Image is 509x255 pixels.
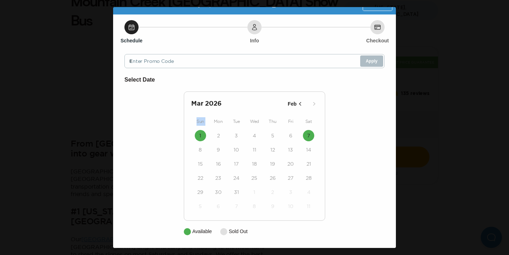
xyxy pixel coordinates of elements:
[231,201,242,212] button: 7
[245,117,263,126] div: Wed
[191,99,286,109] h2: Mar 2026
[286,98,306,110] button: Feb
[253,132,256,139] time: 4
[366,37,389,44] h6: Checkout
[282,117,300,126] div: Fri
[217,132,220,139] time: 2
[303,172,314,184] button: 28
[307,203,310,210] time: 11
[303,130,314,141] button: 7
[195,201,206,212] button: 5
[121,37,142,44] h6: Schedule
[306,146,311,153] time: 14
[289,189,292,196] time: 3
[215,189,222,196] time: 30
[285,201,296,212] button: 10
[303,158,314,170] button: 21
[249,186,260,198] button: 1
[197,189,203,196] time: 29
[191,117,209,126] div: Sun
[195,144,206,155] button: 8
[285,186,296,198] button: 3
[195,172,206,184] button: 22
[285,144,296,155] button: 13
[199,203,202,210] time: 5
[303,186,314,198] button: 4
[253,189,255,196] time: 1
[270,174,276,182] time: 26
[267,186,278,198] button: 2
[192,228,212,235] p: Available
[216,160,221,167] time: 16
[213,186,224,198] button: 30
[198,160,203,167] time: 15
[300,117,318,126] div: Sat
[270,146,275,153] time: 12
[303,201,314,212] button: 11
[249,172,260,184] button: 25
[288,100,297,108] p: Feb
[227,117,245,126] div: Tue
[124,75,385,84] h6: Select Date
[267,158,278,170] button: 19
[195,158,206,170] button: 15
[285,158,296,170] button: 20
[215,174,221,182] time: 23
[303,144,314,155] button: 14
[307,132,310,139] time: 7
[287,160,294,167] time: 20
[288,146,293,153] time: 13
[253,146,256,153] time: 11
[253,203,256,210] time: 8
[289,132,292,139] time: 6
[271,189,274,196] time: 2
[233,174,239,182] time: 24
[288,203,293,210] time: 10
[271,132,274,139] time: 5
[231,186,242,198] button: 31
[235,203,238,210] time: 7
[252,160,257,167] time: 18
[235,132,238,139] time: 3
[234,189,239,196] time: 31
[267,172,278,184] button: 26
[267,201,278,212] button: 9
[213,158,224,170] button: 16
[217,203,220,210] time: 6
[213,130,224,141] button: 2
[229,228,247,235] p: Sold Out
[231,172,242,184] button: 24
[213,201,224,212] button: 6
[209,117,227,126] div: Mon
[267,144,278,155] button: 12
[285,130,296,141] button: 6
[249,201,260,212] button: 8
[264,117,282,126] div: Thu
[367,2,381,7] span: Close
[234,160,239,167] time: 17
[267,130,278,141] button: 5
[251,174,257,182] time: 25
[307,189,310,196] time: 4
[234,146,239,153] time: 10
[231,130,242,141] button: 3
[231,144,242,155] button: 10
[195,186,206,198] button: 29
[249,144,260,155] button: 11
[271,203,274,210] time: 9
[249,130,260,141] button: 4
[198,174,203,182] time: 22
[306,160,311,167] time: 21
[231,158,242,170] button: 17
[217,146,220,153] time: 9
[249,158,260,170] button: 18
[213,172,224,184] button: 23
[213,144,224,155] button: 9
[199,146,202,153] time: 8
[270,160,275,167] time: 19
[250,37,259,44] h6: Info
[199,132,201,139] time: 1
[285,172,296,184] button: 27
[306,174,312,182] time: 28
[288,174,293,182] time: 27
